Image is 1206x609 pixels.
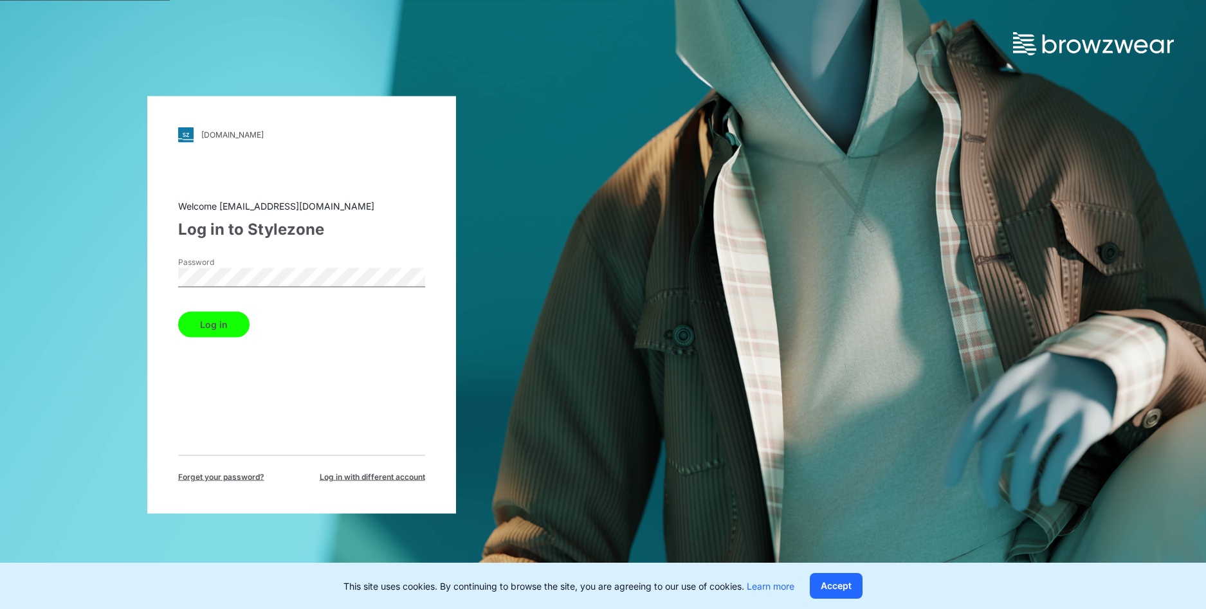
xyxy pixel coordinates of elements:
span: Log in with different account [320,471,425,482]
div: [DOMAIN_NAME] [201,130,264,140]
button: Log in [178,311,250,337]
img: svg+xml;base64,PHN2ZyB3aWR0aD0iMjgiIGhlaWdodD0iMjgiIHZpZXdCb3g9IjAgMCAyOCAyOCIgZmlsbD0ibm9uZSIgeG... [178,127,194,142]
label: Password [178,256,268,268]
div: Welcome [EMAIL_ADDRESS][DOMAIN_NAME] [178,199,425,212]
div: Log in to Stylezone [178,217,425,241]
span: Forget your password? [178,471,264,482]
button: Accept [810,573,863,599]
img: browzwear-logo.73288ffb.svg [1013,32,1174,55]
a: Learn more [747,581,794,592]
p: This site uses cookies. By continuing to browse the site, you are agreeing to our use of cookies. [343,579,794,593]
a: [DOMAIN_NAME] [178,127,425,142]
